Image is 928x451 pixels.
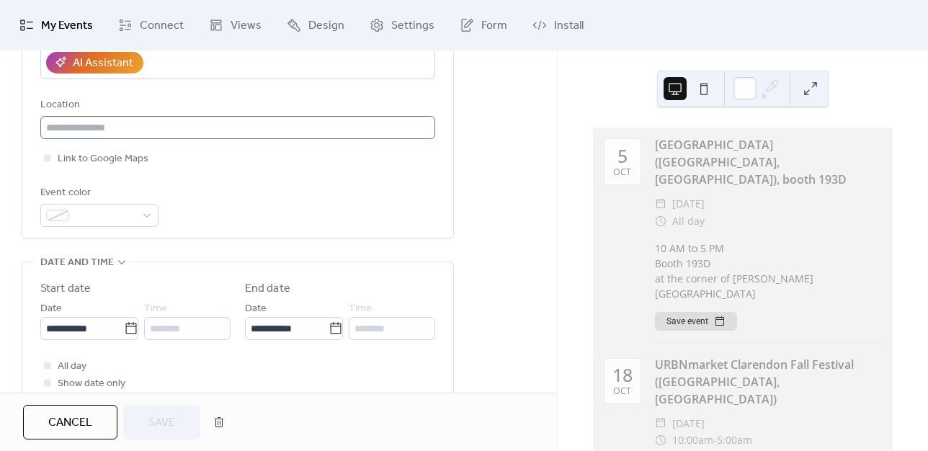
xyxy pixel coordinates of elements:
[613,387,631,396] div: Oct
[449,6,518,45] a: Form
[107,6,195,45] a: Connect
[245,280,290,298] div: End date
[40,254,114,272] span: Date and time
[23,405,117,439] button: Cancel
[672,195,705,213] span: [DATE]
[41,17,93,35] span: My Events
[713,432,717,449] span: -
[58,358,86,375] span: All day
[359,6,445,45] a: Settings
[554,17,584,35] span: Install
[522,6,594,45] a: Install
[140,17,184,35] span: Connect
[391,17,434,35] span: Settings
[655,356,881,408] div: URBNmarket Clarendon Fall Festival ([GEOGRAPHIC_DATA], [GEOGRAPHIC_DATA])
[655,195,666,213] div: ​
[58,151,148,168] span: Link to Google Maps
[144,300,167,318] span: Time
[655,432,666,449] div: ​
[617,147,628,165] div: 5
[40,97,432,114] div: Location
[655,312,737,331] button: Save event
[613,168,631,177] div: Oct
[9,6,104,45] a: My Events
[198,6,272,45] a: Views
[672,415,705,432] span: [DATE]
[58,375,125,393] span: Show date only
[40,300,62,318] span: Date
[672,213,705,230] span: All day
[308,17,344,35] span: Design
[655,415,666,432] div: ​
[349,300,372,318] span: Time
[231,17,262,35] span: Views
[245,300,267,318] span: Date
[73,55,133,72] div: AI Assistant
[672,432,713,449] span: 10:00am
[481,17,507,35] span: Form
[655,213,666,230] div: ​
[612,366,633,384] div: 18
[276,6,355,45] a: Design
[655,241,881,301] div: 10 AM to 5 PM Booth 193D at the corner of [PERSON_NAME][GEOGRAPHIC_DATA]
[46,52,143,73] button: AI Assistant
[655,136,881,188] div: [GEOGRAPHIC_DATA] ([GEOGRAPHIC_DATA], [GEOGRAPHIC_DATA]), booth 193D
[48,414,92,432] span: Cancel
[717,432,752,449] span: 5:00am
[40,280,91,298] div: Start date
[40,184,156,202] div: Event color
